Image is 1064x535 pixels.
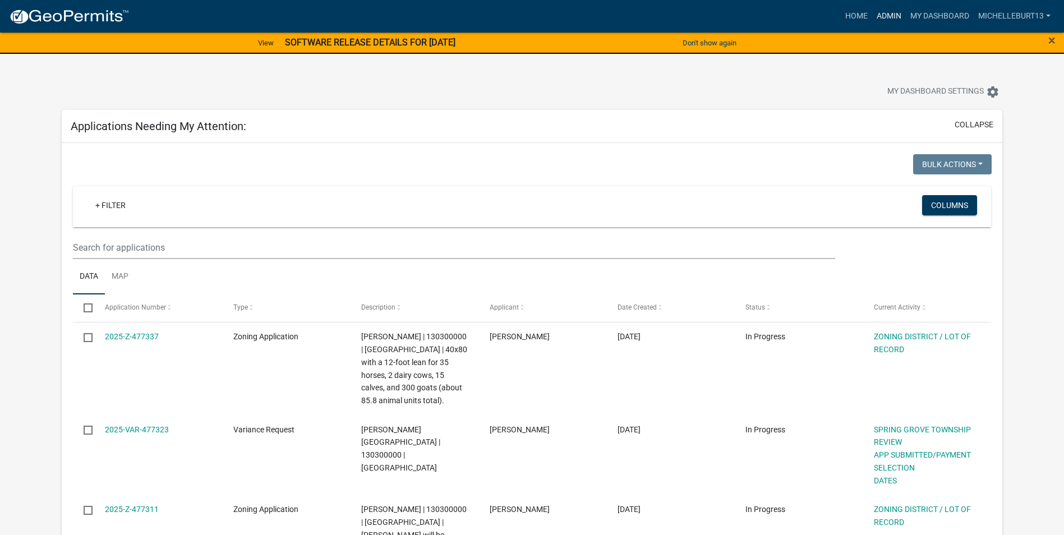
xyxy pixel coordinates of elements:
[73,294,94,321] datatable-header-cell: Select
[618,425,641,434] span: 09/11/2025
[863,294,991,321] datatable-header-cell: Current Activity
[955,119,993,131] button: collapse
[71,119,246,133] h5: Applications Needing My Attention:
[490,505,550,514] span: Michelle Burt
[874,303,920,311] span: Current Activity
[361,303,395,311] span: Description
[745,303,765,311] span: Status
[872,6,906,27] a: Admin
[490,303,519,311] span: Applicant
[361,425,440,472] span: Miller, Leon | 130300000 | Spring Grove
[73,236,835,259] input: Search for applications
[922,195,977,215] button: Columns
[618,505,641,514] span: 09/11/2025
[233,505,298,514] span: Zoning Application
[874,450,971,472] a: APP SUBMITTED/PAYMENT SELECTION
[986,85,999,99] i: settings
[607,294,735,321] datatable-header-cell: Date Created
[490,425,550,434] span: Michelle Burt
[105,505,159,514] a: 2025-Z-477311
[94,294,222,321] datatable-header-cell: Application Number
[906,6,974,27] a: My Dashboard
[351,294,478,321] datatable-header-cell: Description
[618,303,657,311] span: Date Created
[490,332,550,341] span: Michelle Burt
[233,303,248,311] span: Type
[887,85,984,99] span: My Dashboard Settings
[1048,34,1056,47] button: Close
[86,195,135,215] a: + Filter
[618,332,641,341] span: 09/11/2025
[678,34,741,52] button: Don't show again
[105,259,135,295] a: Map
[223,294,351,321] datatable-header-cell: Type
[105,425,169,434] a: 2025-VAR-477323
[841,6,872,27] a: Home
[361,332,467,405] span: Miller, Leon | 130300000 | Spring Grove | 40x80 with a 12-foot lean for 35 horses, 2 dairy cows, ...
[874,332,971,354] a: ZONING DISTRICT / LOT OF RECORD
[285,37,455,48] strong: SOFTWARE RELEASE DETAILS FOR [DATE]
[745,505,785,514] span: In Progress
[254,34,278,52] a: View
[878,81,1008,103] button: My Dashboard Settingssettings
[478,294,606,321] datatable-header-cell: Applicant
[1048,33,1056,48] span: ×
[874,505,971,527] a: ZONING DISTRICT / LOT OF RECORD
[233,425,294,434] span: Variance Request
[105,332,159,341] a: 2025-Z-477337
[974,6,1055,27] a: michelleburt13
[874,476,897,485] a: DATES
[874,425,971,447] a: SPRING GROVE TOWNSHIP REVIEW
[73,259,105,295] a: Data
[105,303,166,311] span: Application Number
[913,154,992,174] button: Bulk Actions
[745,332,785,341] span: In Progress
[233,332,298,341] span: Zoning Application
[735,294,863,321] datatable-header-cell: Status
[745,425,785,434] span: In Progress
